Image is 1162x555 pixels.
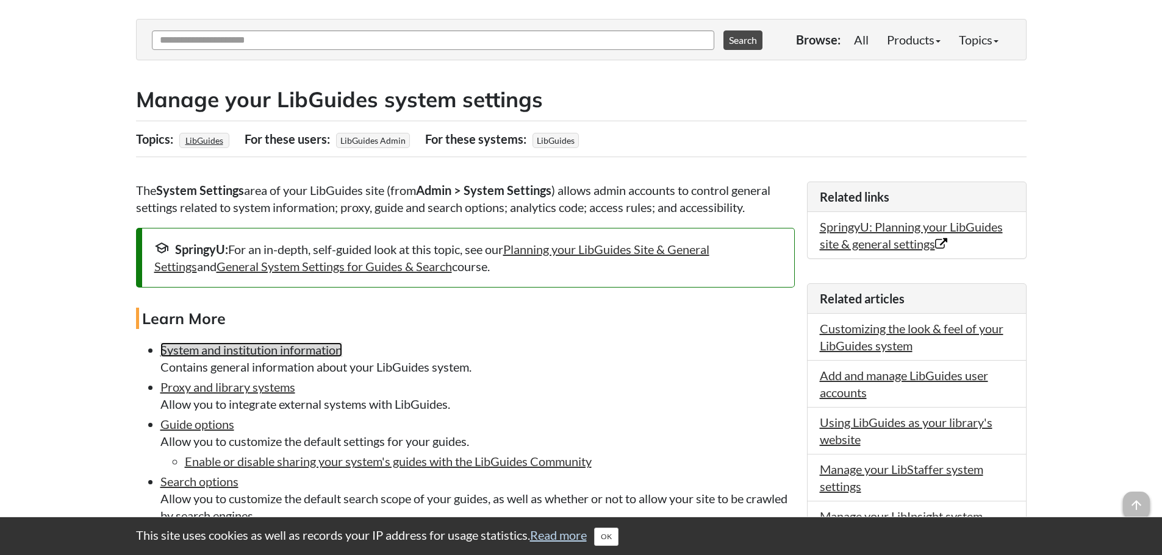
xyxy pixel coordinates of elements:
a: General System Settings for Guides & Search [217,259,452,274]
div: For an in-depth, self-guided look at this topic, see our and course. [154,241,782,275]
a: Search options [160,474,238,489]
a: SpringyU: Planning your LibGuides site & general settings [820,219,1003,251]
a: Products [878,27,950,52]
li: Allow you to customize the default search scope of your guides, as well as whether or not to allo... [160,473,795,524]
a: LibGuides [184,132,225,149]
a: Topics [950,27,1008,52]
a: Read more [530,528,587,542]
span: school [154,241,169,255]
a: Proxy and library systems [160,380,295,394]
a: System and institution information [160,342,342,357]
a: arrow_upward [1123,493,1150,507]
div: For these systems: [425,127,529,150]
a: Guide options [160,417,234,431]
div: Topics: [136,127,176,150]
strong: System Settings [156,183,244,197]
span: LibGuides Admin [336,133,410,148]
li: Contains general information about your LibGuides system. [160,341,795,375]
span: Related links [820,189,889,204]
div: For these users: [245,127,333,150]
div: This site uses cookies as well as records your IP address for usage statistics. [124,526,1039,546]
p: Browse: [796,31,841,48]
button: Close [594,528,619,546]
a: Manage your LibStaffer system settings [820,462,983,493]
a: Manage your LibInsight system settings [820,509,983,540]
a: Using LibGuides as your library's website [820,415,992,447]
a: Customizing the look & feel of your LibGuides system [820,321,1003,353]
h2: Manage your LibGuides system settings [136,85,1027,115]
strong: Admin > System Settings [416,183,551,197]
a: All [845,27,878,52]
p: The area of your LibGuides site (from ) allows admin accounts to control general settings related... [136,182,795,216]
span: arrow_upward [1123,492,1150,518]
span: LibGuides [533,133,579,148]
button: Search [723,30,762,50]
li: Allow you to integrate external systems with LibGuides. [160,378,795,412]
span: Related articles [820,291,905,306]
a: Add and manage LibGuides user accounts [820,368,988,400]
h4: Learn More [136,308,795,329]
li: Allow you to customize the default settings for your guides. [160,415,795,470]
a: Enable or disable sharing your system's guides with the LibGuides Community [185,454,592,468]
strong: SpringyU: [175,242,228,256]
